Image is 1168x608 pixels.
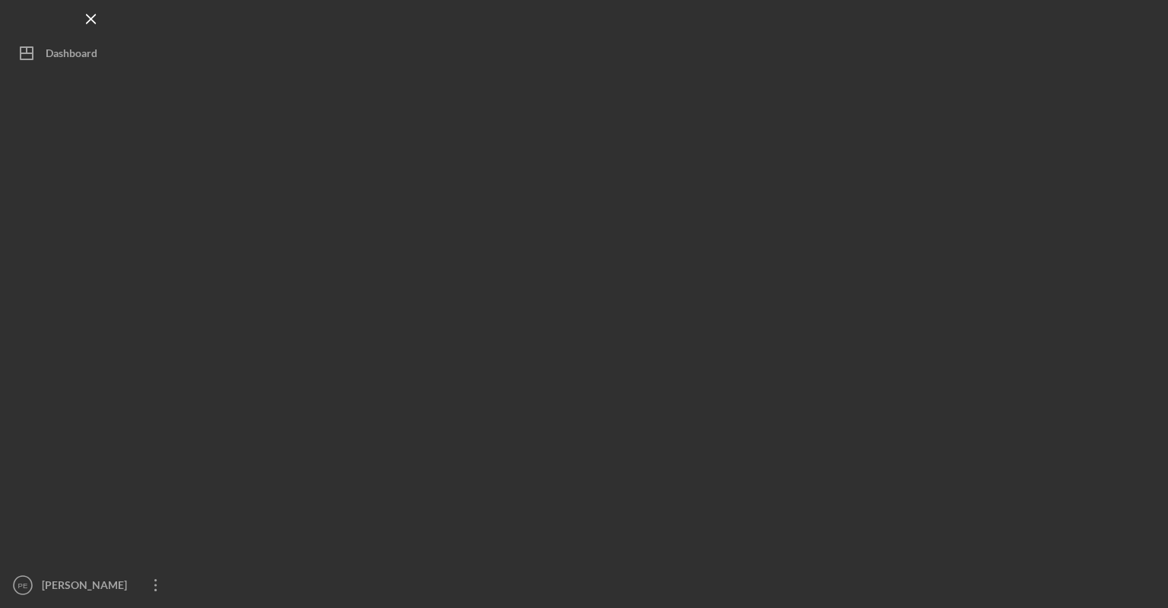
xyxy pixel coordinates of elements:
[8,570,175,600] button: PE[PERSON_NAME]
[38,570,137,604] div: [PERSON_NAME]
[8,38,175,68] button: Dashboard
[46,38,97,72] div: Dashboard
[18,581,28,590] text: PE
